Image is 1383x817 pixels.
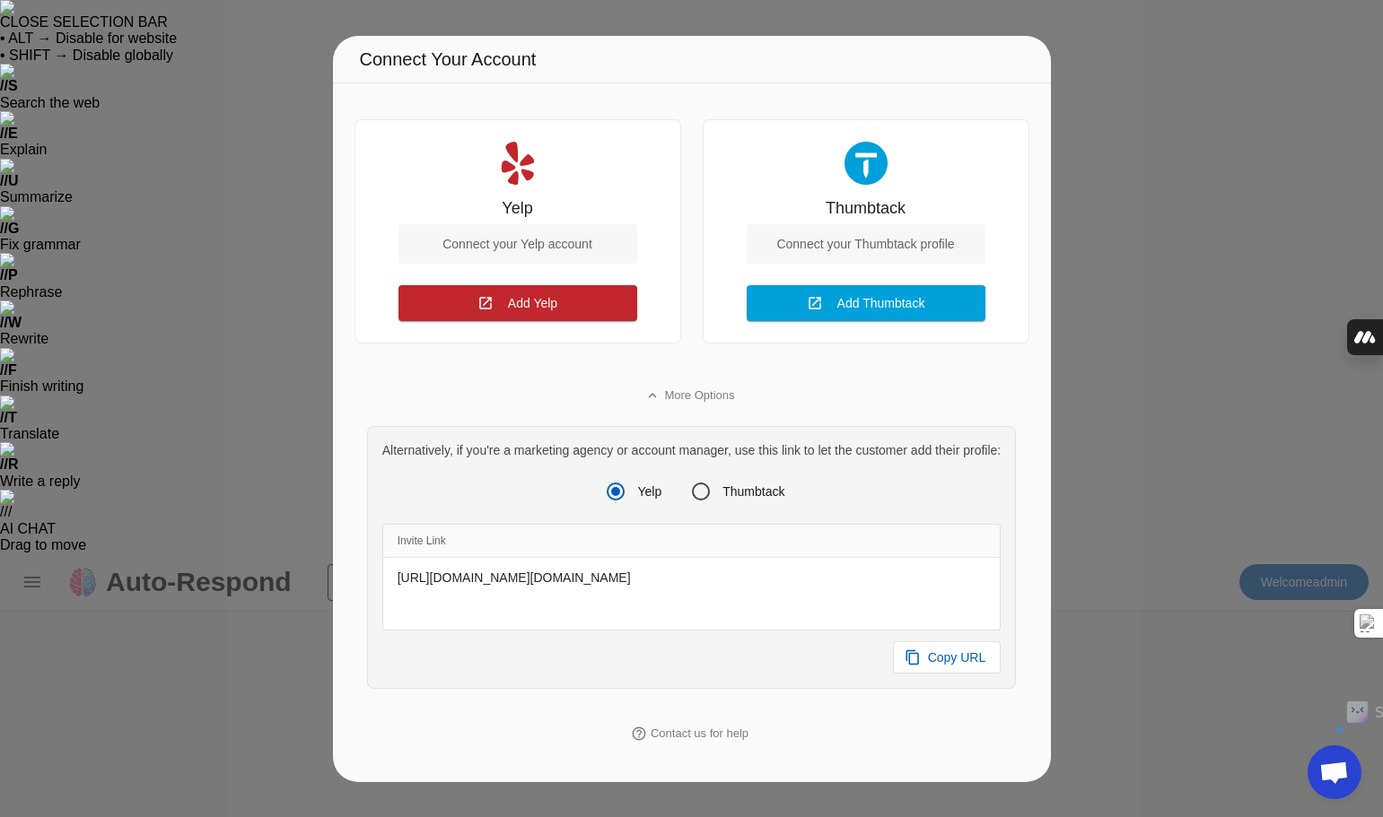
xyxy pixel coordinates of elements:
mat-icon: content_copy [905,649,921,665]
div: Alternatively, if you're a marketing agency or account manager, use this link to let the customer... [367,426,1017,689]
div: [URL][DOMAIN_NAME][DOMAIN_NAME] [383,558,1001,630]
button: Copy URL [893,641,1002,674]
div: Open chat [1308,745,1361,799]
button: Contact us for help [620,717,763,750]
span: Copy URL [928,648,986,666]
mat-icon: help_outline [631,726,647,742]
span: Contact us for help [651,725,748,743]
